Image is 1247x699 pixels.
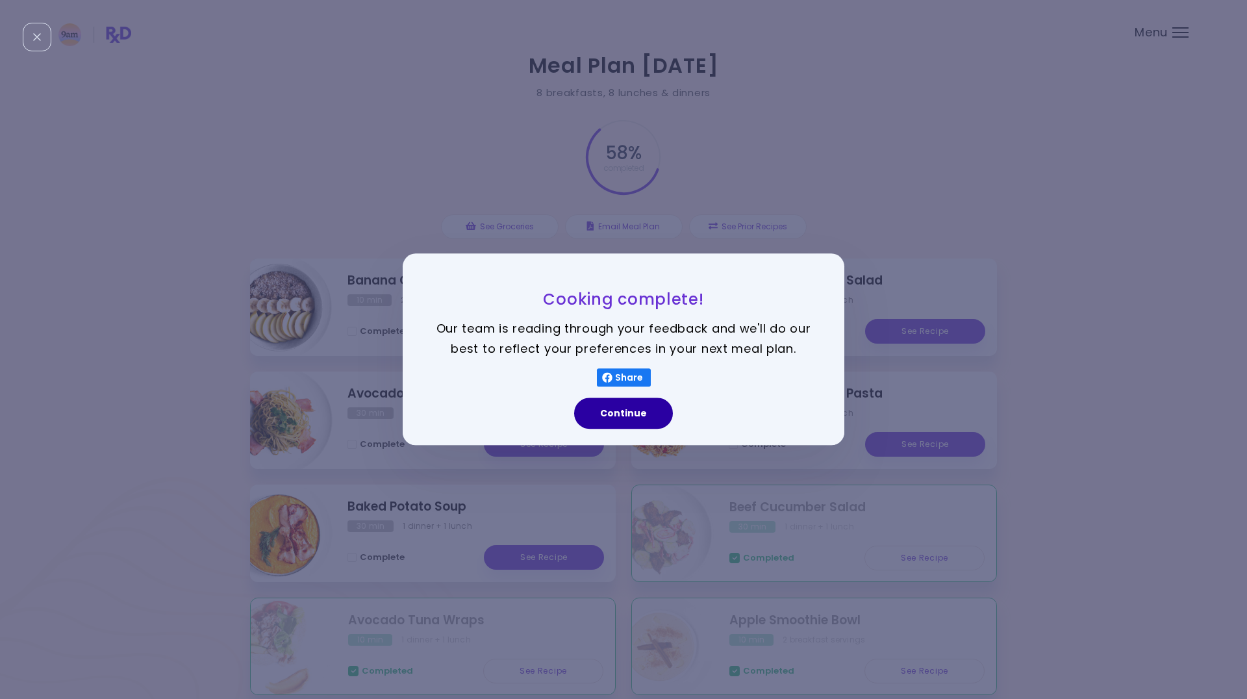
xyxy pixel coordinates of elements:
button: Share [597,369,651,387]
h3: Cooking complete! [435,289,812,309]
p: Our team is reading through your feedback and we'll do our best to reflect your preferences in yo... [435,320,812,359]
button: Continue [574,398,673,429]
span: Share [612,373,646,383]
div: Close [23,23,51,51]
